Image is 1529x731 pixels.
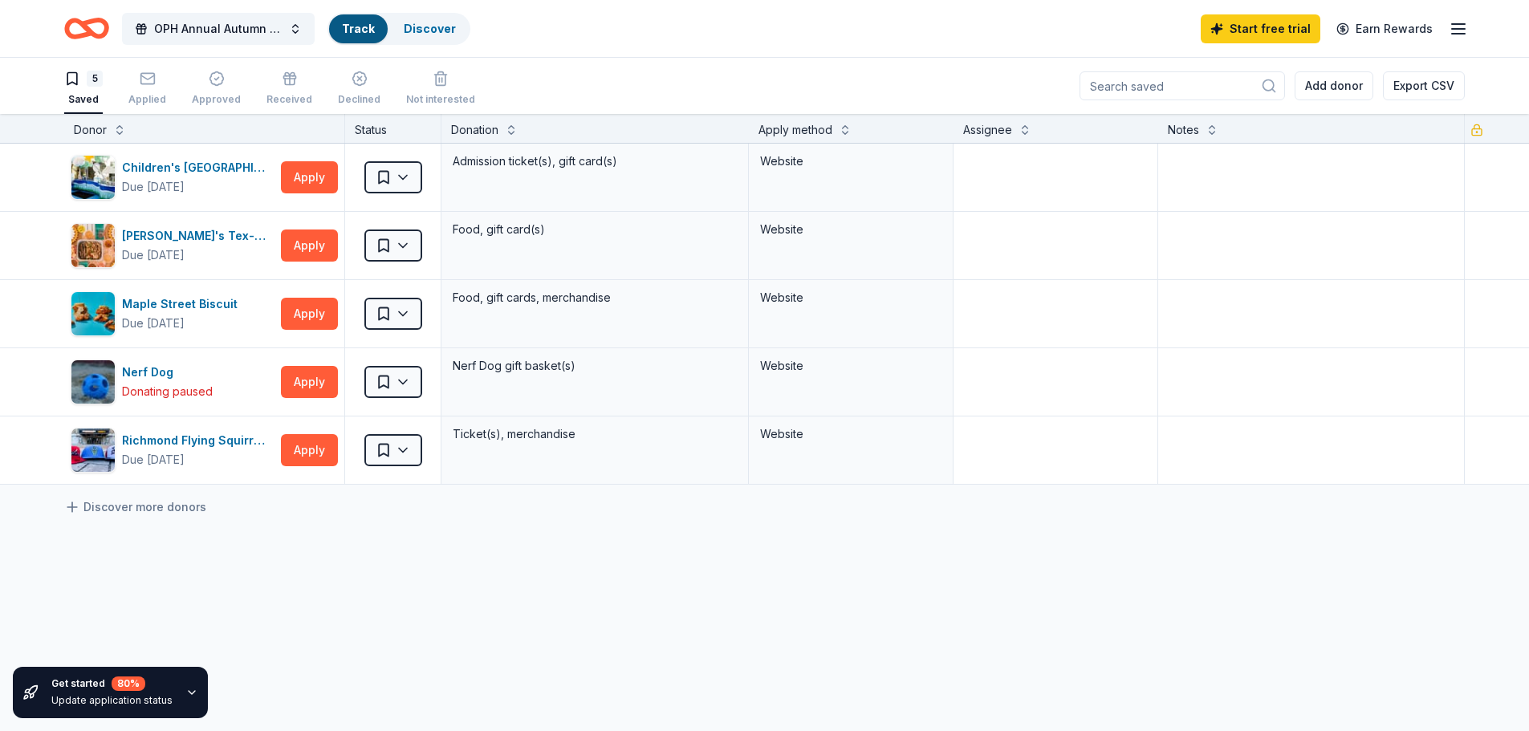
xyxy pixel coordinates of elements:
[760,288,941,307] div: Website
[338,64,380,114] button: Declined
[281,366,338,398] button: Apply
[122,431,274,450] div: Richmond Flying Squirrels
[963,120,1012,140] div: Assignee
[71,428,115,472] img: Image for Richmond Flying Squirrels
[451,355,738,377] div: Nerf Dog gift basket(s)
[192,93,241,106] div: Approved
[1295,71,1373,100] button: Add donor
[154,19,283,39] span: OPH Annual Autumn Online Auction
[71,291,274,336] button: Image for Maple Street BiscuitMaple Street BiscuitDue [DATE]
[71,360,115,404] img: Image for Nerf Dog
[71,224,115,267] img: Image for Chuy's Tex-Mex
[451,120,498,140] div: Donation
[122,177,185,197] div: Due [DATE]
[266,64,312,114] button: Received
[122,450,185,469] div: Due [DATE]
[760,152,941,171] div: Website
[51,676,173,691] div: Get started
[758,120,832,140] div: Apply method
[71,155,274,200] button: Image for Children's Museum of RichmondChildren's [GEOGRAPHIC_DATA]Due [DATE]
[451,150,738,173] div: Admission ticket(s), gift card(s)
[64,10,109,47] a: Home
[71,223,274,268] button: Image for Chuy's Tex-Mex[PERSON_NAME]'s Tex-MexDue [DATE]
[451,423,738,445] div: Ticket(s), merchandise
[451,286,738,309] div: Food, gift cards, merchandise
[128,93,166,106] div: Applied
[64,93,103,106] div: Saved
[192,64,241,114] button: Approved
[345,114,441,143] div: Status
[122,158,274,177] div: Children's [GEOGRAPHIC_DATA]
[122,294,244,314] div: Maple Street Biscuit
[74,120,107,140] div: Donor
[122,226,274,246] div: [PERSON_NAME]'s Tex-Mex
[71,428,274,473] button: Image for Richmond Flying SquirrelsRichmond Flying SquirrelsDue [DATE]
[128,64,166,114] button: Applied
[71,156,115,199] img: Image for Children's Museum of Richmond
[51,694,173,707] div: Update application status
[1080,71,1285,100] input: Search saved
[406,93,475,106] div: Not interested
[266,93,312,106] div: Received
[760,356,941,376] div: Website
[122,314,185,333] div: Due [DATE]
[1168,120,1199,140] div: Notes
[338,93,380,106] div: Declined
[404,22,456,35] a: Discover
[1201,14,1320,43] a: Start free trial
[122,382,213,401] div: Donating paused
[122,246,185,265] div: Due [DATE]
[112,676,145,691] div: 80 %
[281,298,338,330] button: Apply
[87,71,103,87] div: 5
[122,363,213,382] div: Nerf Dog
[1383,71,1465,100] button: Export CSV
[760,220,941,239] div: Website
[71,292,115,335] img: Image for Maple Street Biscuit
[64,497,206,517] a: Discover more donors
[406,64,475,114] button: Not interested
[760,424,941,444] div: Website
[281,161,338,193] button: Apply
[451,218,738,241] div: Food, gift card(s)
[71,359,274,404] button: Image for Nerf DogNerf DogDonating paused
[1327,14,1442,43] a: Earn Rewards
[281,229,338,262] button: Apply
[342,22,375,35] a: Track
[281,434,338,466] button: Apply
[64,64,103,114] button: 5Saved
[122,13,315,45] button: OPH Annual Autumn Online Auction
[327,13,470,45] button: TrackDiscover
